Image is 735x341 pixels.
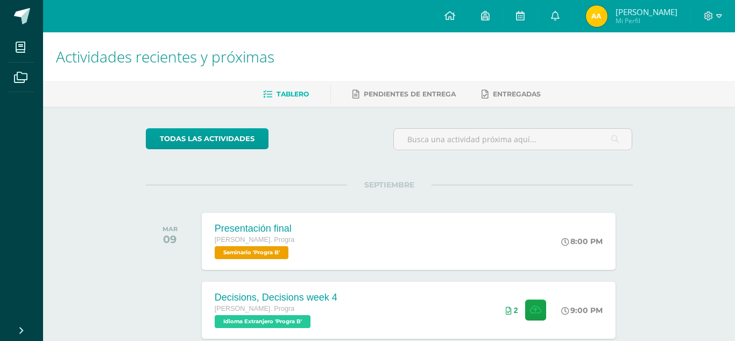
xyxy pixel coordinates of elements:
[277,90,309,98] span: Tablero
[215,236,294,243] span: [PERSON_NAME]. Progra
[586,5,607,27] img: aa06b5c399baf92bf6a13e0bfb13f74e.png
[162,233,178,246] div: 09
[215,292,337,303] div: Decisions, Decisions week 4
[215,305,294,312] span: [PERSON_NAME]. Progra
[514,306,518,315] span: 2
[162,225,178,233] div: MAR
[146,128,268,149] a: todas las Actividades
[493,90,541,98] span: Entregadas
[215,223,294,234] div: Presentación final
[215,246,288,259] span: Seminario 'Progra B'
[56,46,274,67] span: Actividades recientes y próximas
[561,305,603,315] div: 9:00 PM
[263,86,309,103] a: Tablero
[561,236,603,246] div: 8:00 PM
[352,86,456,103] a: Pendientes de entrega
[394,129,632,150] input: Busca una actividad próxima aquí...
[215,315,310,328] span: Idioma Extranjero 'Progra B'
[506,306,518,315] div: Archivos entregados
[616,6,677,17] span: [PERSON_NAME]
[347,180,432,190] span: SEPTIEMBRE
[364,90,456,98] span: Pendientes de entrega
[616,16,677,25] span: Mi Perfil
[482,86,541,103] a: Entregadas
